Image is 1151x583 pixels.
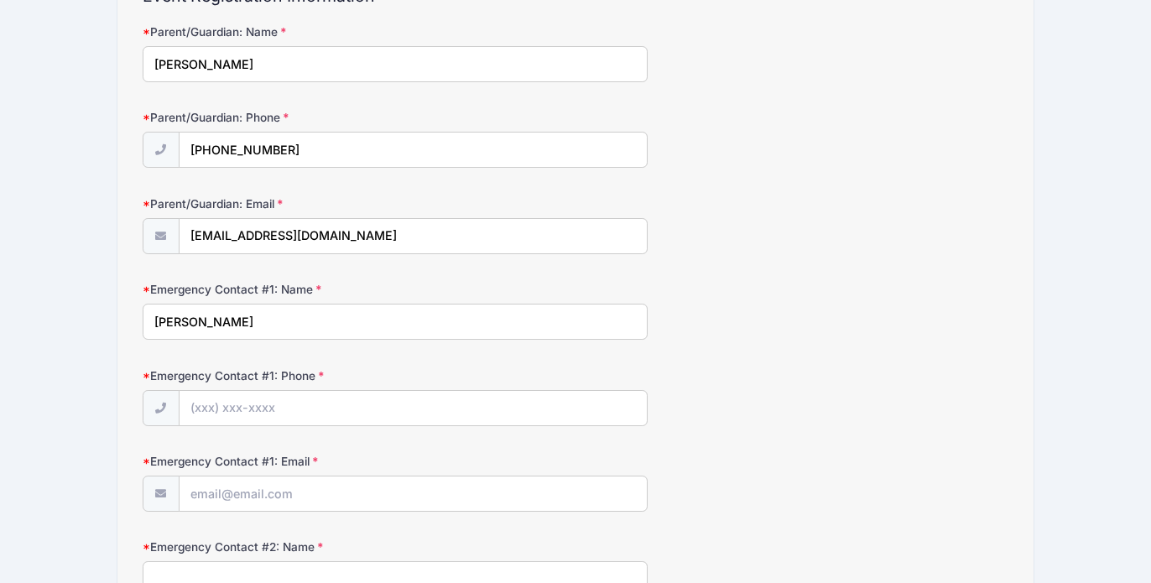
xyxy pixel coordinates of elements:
[179,218,648,254] input: email@email.com
[143,23,431,40] label: Parent/Guardian: Name
[143,195,431,212] label: Parent/Guardian: Email
[179,390,648,426] input: (xxx) xxx-xxxx
[143,367,431,384] label: Emergency Contact #1: Phone
[143,453,431,470] label: Emergency Contact #1: Email
[179,132,648,168] input: (xxx) xxx-xxxx
[179,476,648,512] input: email@email.com
[143,281,431,298] label: Emergency Contact #1: Name
[143,109,431,126] label: Parent/Guardian: Phone
[143,539,431,555] label: Emergency Contact #2: Name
